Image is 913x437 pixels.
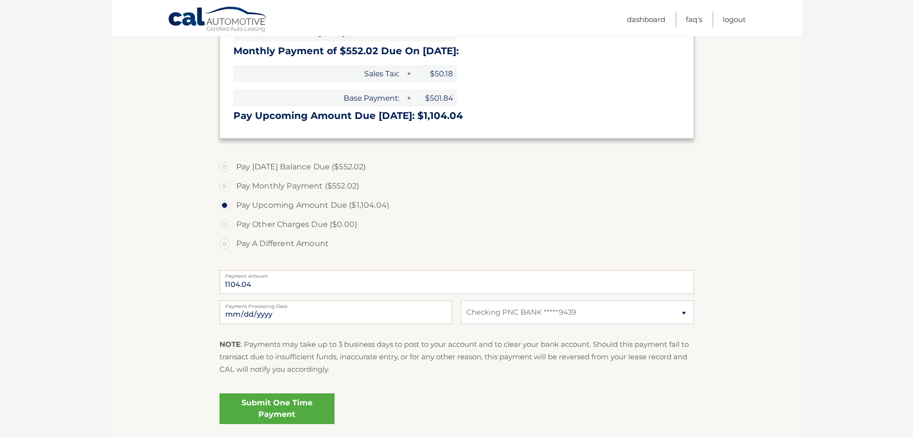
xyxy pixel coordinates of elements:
[220,338,694,376] p: : Payments may take up to 3 business days to post to your account and to clear your bank account....
[220,270,694,294] input: Payment Amount
[220,234,694,253] label: Pay A Different Amount
[233,45,680,57] h3: Monthly Payment of $552.02 Due On [DATE]:
[686,12,702,27] a: FAQ's
[233,65,403,82] span: Sales Tax:
[233,110,680,122] h3: Pay Upcoming Amount Due [DATE]: $1,104.04
[414,90,457,106] span: $501.84
[168,6,268,34] a: Cal Automotive
[220,196,694,215] label: Pay Upcoming Amount Due ($1,104.04)
[220,215,694,234] label: Pay Other Charges Due ($0.00)
[220,340,241,349] strong: NOTE
[233,90,403,106] span: Base Payment:
[627,12,665,27] a: Dashboard
[220,300,452,324] input: Payment Date
[220,157,694,177] label: Pay [DATE] Balance Due ($552.02)
[404,65,413,82] span: +
[220,393,335,424] a: Submit One Time Payment
[404,90,413,106] span: +
[220,177,694,196] label: Pay Monthly Payment ($552.02)
[414,65,457,82] span: $50.18
[723,12,746,27] a: Logout
[220,270,694,278] label: Payment Amount
[220,300,452,308] label: Payment Processing Date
